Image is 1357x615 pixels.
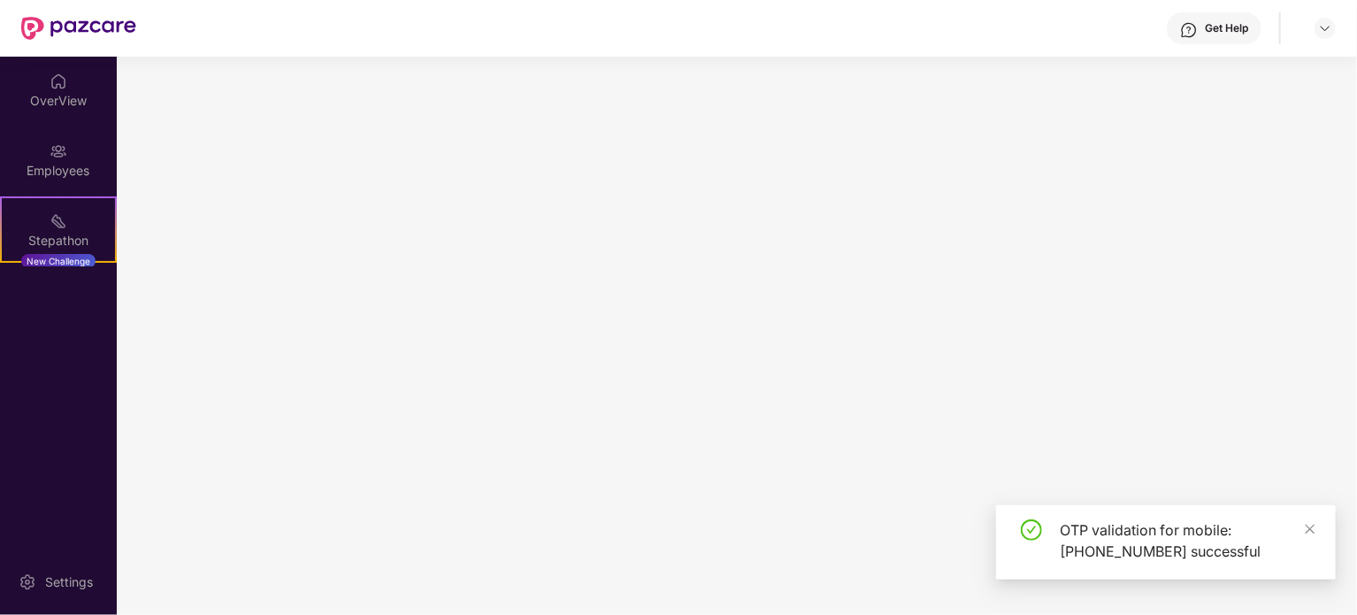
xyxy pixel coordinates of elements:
[21,254,96,268] div: New Challenge
[40,573,98,591] div: Settings
[1318,21,1332,35] img: svg+xml;base64,PHN2ZyBpZD0iRHJvcGRvd24tMzJ4MzIiIHhtbG5zPSJodHRwOi8vd3d3LnczLm9yZy8yMDAwL3N2ZyIgd2...
[21,17,136,40] img: New Pazcare Logo
[1205,21,1248,35] div: Get Help
[1180,21,1198,39] img: svg+xml;base64,PHN2ZyBpZD0iSGVscC0zMngzMiIgeG1sbnM9Imh0dHA6Ly93d3cudzMub3JnLzIwMDAvc3ZnIiB3aWR0aD...
[50,212,67,230] img: svg+xml;base64,PHN2ZyB4bWxucz0iaHR0cDovL3d3dy53My5vcmcvMjAwMC9zdmciIHdpZHRoPSIyMSIgaGVpZ2h0PSIyMC...
[19,573,36,591] img: svg+xml;base64,PHN2ZyBpZD0iU2V0dGluZy0yMHgyMCIgeG1sbnM9Imh0dHA6Ly93d3cudzMub3JnLzIwMDAvc3ZnIiB3aW...
[1021,519,1042,541] span: check-circle
[50,73,67,90] img: svg+xml;base64,PHN2ZyBpZD0iSG9tZSIgeG1sbnM9Imh0dHA6Ly93d3cudzMub3JnLzIwMDAvc3ZnIiB3aWR0aD0iMjAiIG...
[1304,523,1316,535] span: close
[50,142,67,160] img: svg+xml;base64,PHN2ZyBpZD0iRW1wbG95ZWVzIiB4bWxucz0iaHR0cDovL3d3dy53My5vcmcvMjAwMC9zdmciIHdpZHRoPS...
[2,232,115,250] div: Stepathon
[1060,519,1315,562] div: OTP validation for mobile: [PHONE_NUMBER] successful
